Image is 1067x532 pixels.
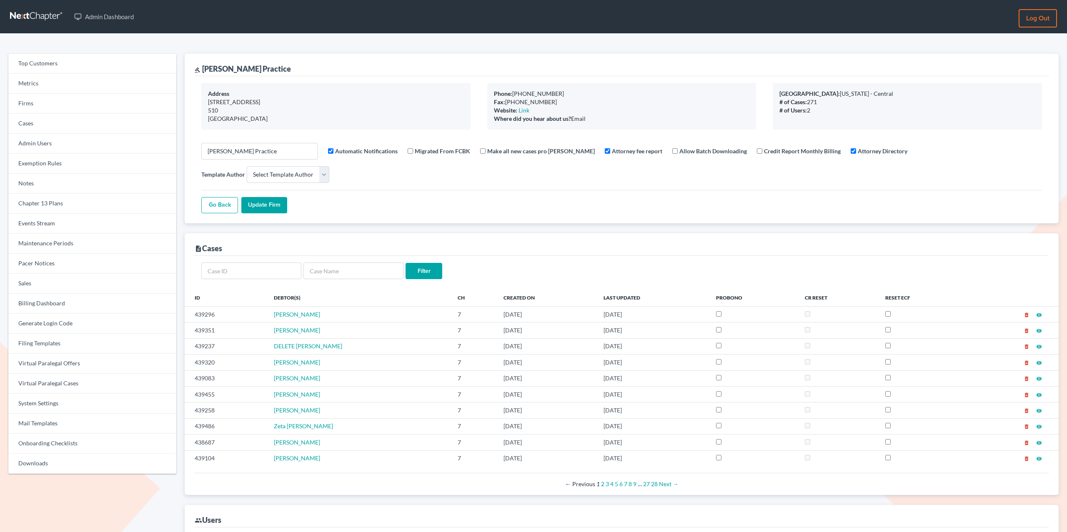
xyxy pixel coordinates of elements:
i: delete_forever [1024,456,1029,462]
div: Cases [195,243,222,253]
em: Page 1 [596,480,600,487]
th: Reset ECF [879,290,965,306]
b: # of Users: [779,107,807,114]
td: [DATE] [497,306,597,322]
td: 7 [451,435,497,450]
td: [DATE] [597,435,709,450]
div: [PHONE_NUMBER] [494,90,750,98]
i: visibility [1036,440,1042,446]
a: Onboarding Checklists [8,434,176,454]
b: Phone: [494,90,512,97]
i: visibility [1036,424,1042,430]
a: [PERSON_NAME] [274,359,320,366]
a: Firms [8,94,176,114]
a: Virtual Paralegal Cases [8,374,176,394]
i: delete_forever [1024,424,1029,430]
td: 439455 [185,386,267,402]
a: Page 8 [629,480,632,487]
td: [DATE] [497,402,597,418]
i: delete_forever [1024,344,1029,350]
a: visibility [1036,407,1042,414]
a: visibility [1036,342,1042,350]
b: [GEOGRAPHIC_DATA]: [779,90,840,97]
span: DELETE [PERSON_NAME] [274,342,342,350]
div: 510 [208,106,464,115]
td: 439258 [185,402,267,418]
a: Metrics [8,74,176,94]
a: Next page [659,480,679,487]
td: 7 [451,355,497,370]
a: Notes [8,174,176,194]
td: [DATE] [497,450,597,466]
a: [PERSON_NAME] [274,327,320,334]
a: Chapter 13 Plans [8,194,176,214]
td: 7 [451,306,497,322]
a: [PERSON_NAME] [274,439,320,446]
i: delete_forever [1024,328,1029,334]
th: Created On [497,290,597,306]
th: Debtor(s) [267,290,451,306]
a: [PERSON_NAME] [274,311,320,318]
td: 439351 [185,322,267,338]
a: visibility [1036,439,1042,446]
a: Page 28 [651,480,658,487]
a: Pacer Notices [8,254,176,274]
i: visibility [1036,312,1042,318]
span: [PERSON_NAME] [274,455,320,462]
i: delete_forever [1024,440,1029,446]
td: [DATE] [597,402,709,418]
td: [DATE] [497,386,597,402]
a: visibility [1036,359,1042,366]
label: Automatic Notifications [335,147,398,155]
a: Generate Login Code [8,314,176,334]
span: Previous page [565,480,595,487]
a: Sales [8,274,176,294]
a: delete_forever [1024,311,1029,318]
td: 7 [451,338,497,354]
a: Admin Dashboard [70,9,138,24]
a: Mail Templates [8,414,176,434]
div: [GEOGRAPHIC_DATA] [208,115,464,123]
td: [DATE] [497,370,597,386]
td: [DATE] [597,370,709,386]
a: Log out [1019,9,1057,27]
a: Page 4 [610,480,614,487]
td: 439486 [185,418,267,434]
i: visibility [1036,376,1042,382]
div: 2 [779,106,1035,115]
i: visibility [1036,328,1042,334]
td: [DATE] [497,322,597,338]
td: [DATE] [597,418,709,434]
b: Fax: [494,98,505,105]
a: visibility [1036,422,1042,430]
a: Page 27 [643,480,650,487]
a: Page 3 [606,480,609,487]
span: [PERSON_NAME] [274,407,320,414]
td: [DATE] [597,386,709,402]
a: Page 6 [619,480,623,487]
label: Template Author [201,170,245,179]
input: Update Firm [241,197,287,214]
label: Make all new cases pro [PERSON_NAME] [487,147,595,155]
td: [DATE] [597,338,709,354]
span: … [638,480,642,487]
a: visibility [1036,311,1042,318]
label: Attorney fee report [612,147,662,155]
div: Pagination [201,480,1042,488]
i: visibility [1036,408,1042,414]
div: Users [195,515,221,525]
td: 7 [451,450,497,466]
a: Page 5 [615,480,618,487]
th: CR Reset [798,290,879,306]
td: 7 [451,386,497,402]
td: 438687 [185,435,267,450]
label: Credit Report Monthly Billing [764,147,841,155]
td: 439237 [185,338,267,354]
td: 439083 [185,370,267,386]
th: ProBono [709,290,798,306]
i: gavel [195,67,200,73]
a: Link [518,107,529,114]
